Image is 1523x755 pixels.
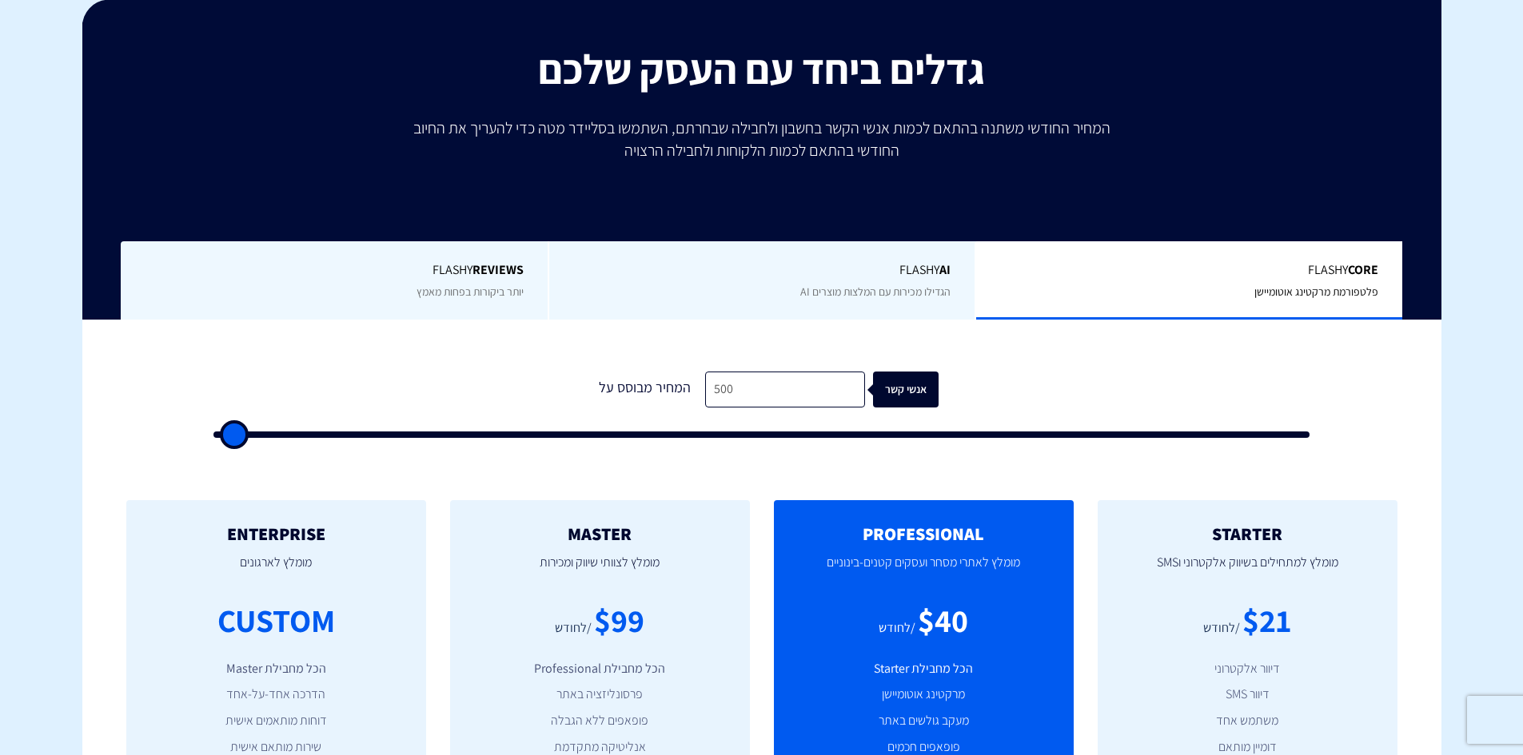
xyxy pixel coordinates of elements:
[145,261,524,280] span: Flashy
[1122,685,1373,704] li: דיוור SMS
[217,598,335,643] div: CUSTOM
[918,598,968,643] div: $40
[800,284,951,299] span: הגדילו מכירות עם המלצות מוצרים AI
[573,261,951,280] span: Flashy
[1000,261,1378,280] span: Flashy
[94,46,1429,92] h2: גדלים ביחד עם העסק שלכם
[594,598,644,643] div: $99
[150,660,402,678] li: הכל מחבילת Master
[474,543,726,598] p: מומלץ לצוותי שיווק ומכירות
[1122,543,1373,598] p: מומלץ למתחילים בשיווק אלקטרוני וSMS
[585,372,705,407] div: המחיר מבוסס על
[1254,284,1378,299] span: פלטפורמת מרקטינג אוטומיישן
[798,712,1050,730] li: מעקב גולשים באתר
[150,543,402,598] p: מומלץ לארגונים
[1122,524,1373,543] h2: STARTER
[555,619,592,638] div: /לחודש
[798,660,1050,678] li: הכל מחבילת Starter
[150,685,402,704] li: הדרכה אחד-על-אחד
[150,524,402,543] h2: ENTERPRISE
[1348,261,1378,278] b: Core
[474,524,726,543] h2: MASTER
[474,712,726,730] li: פופאפים ללא הגבלה
[798,524,1050,543] h2: PROFESSIONAL
[798,543,1050,598] p: מומלץ לאתרי מסחר ועסקים קטנים-בינוניים
[879,619,915,638] div: /לחודש
[472,261,524,278] b: REVIEWS
[417,284,524,299] span: יותר ביקורות בפחות מאמץ
[798,685,1050,704] li: מרקטינג אוטומיישן
[882,372,947,407] div: אנשי קשר
[1122,712,1373,730] li: משתמש אחד
[1242,598,1291,643] div: $21
[474,685,726,704] li: פרסונליזציה באתר
[474,660,726,678] li: הכל מחבילת Professional
[1203,619,1240,638] div: /לחודש
[1122,660,1373,678] li: דיוור אלקטרוני
[150,712,402,730] li: דוחות מותאמים אישית
[939,261,951,278] b: AI
[402,117,1122,161] p: המחיר החודשי משתנה בהתאם לכמות אנשי הקשר בחשבון ולחבילה שבחרתם, השתמשו בסליידר מטה כדי להעריך את ...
